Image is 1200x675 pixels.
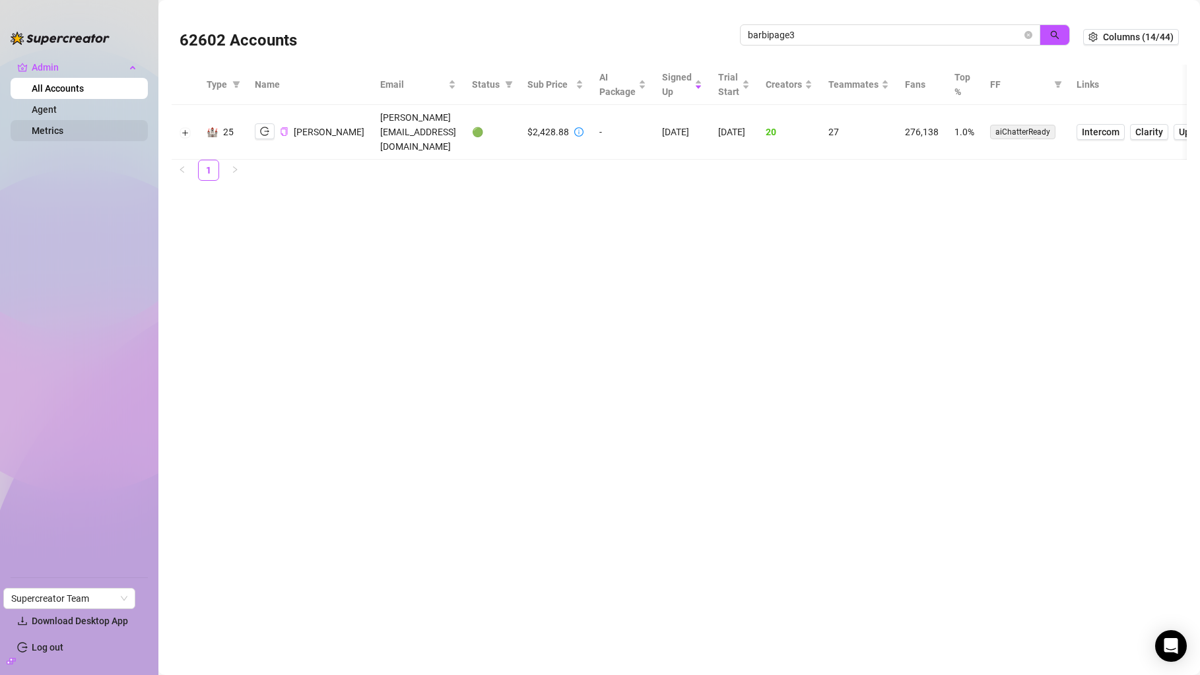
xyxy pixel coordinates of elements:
span: Supercreator Team [11,589,127,608]
button: right [224,160,246,181]
span: setting [1088,32,1098,42]
li: Previous Page [172,160,193,181]
span: filter [232,80,240,88]
span: logout [260,127,269,136]
a: All Accounts [32,83,84,94]
span: search [1050,30,1059,40]
a: Log out [32,642,63,653]
span: Download Desktop App [32,616,128,626]
th: Teammates [820,65,897,105]
span: Trial Start [718,70,739,99]
span: right [231,166,239,174]
td: - [591,105,654,160]
li: Next Page [224,160,246,181]
span: 🟢 [472,127,483,137]
span: Clarity [1135,125,1163,139]
span: [PERSON_NAME] [294,127,364,137]
button: Copy Account UID [280,127,288,137]
th: Trial Start [710,65,758,105]
span: Email [380,77,446,92]
button: Expand row [180,127,191,138]
th: Fans [897,65,947,105]
span: aiChatterReady [990,125,1055,139]
span: filter [1054,80,1062,88]
button: left [172,160,193,181]
span: Teammates [828,77,879,92]
a: 1 [199,160,218,180]
div: 25 [223,125,234,139]
span: Status [472,77,500,92]
span: download [17,616,28,626]
th: AI Package [591,65,654,105]
span: Sub Price [527,77,573,92]
span: build [7,657,16,666]
span: Type [207,77,227,92]
span: Signed Up [662,70,692,99]
span: filter [230,75,243,94]
span: left [178,166,186,174]
span: Intercom [1082,125,1119,139]
span: FF [990,77,1049,92]
th: Email [372,65,464,105]
button: logout [255,123,275,139]
th: Signed Up [654,65,710,105]
a: Metrics [32,125,63,136]
span: Creators [766,77,802,92]
span: copy [280,127,288,136]
span: Columns (14/44) [1103,32,1174,42]
th: Sub Price [519,65,591,105]
span: 20 [766,127,776,137]
span: AI Package [599,70,636,99]
td: [PERSON_NAME][EMAIL_ADDRESS][DOMAIN_NAME] [372,105,464,160]
td: [DATE] [654,105,710,160]
input: Search by UID / Name / Email / Creator Username [748,28,1022,42]
span: Admin [32,57,125,78]
button: close-circle [1024,31,1032,39]
th: Name [247,65,372,105]
td: [DATE] [710,105,758,160]
span: filter [502,75,516,94]
span: filter [505,80,513,88]
th: Creators [758,65,820,105]
li: 1 [198,160,219,181]
a: Intercom [1077,124,1125,140]
div: $2,428.88 [527,125,569,139]
button: Columns (14/44) [1083,29,1179,45]
div: Open Intercom Messenger [1155,630,1187,662]
div: 🏰 [207,125,218,139]
a: Agent [32,104,57,115]
span: crown [17,62,28,73]
span: filter [1051,75,1065,94]
a: Clarity [1130,124,1168,140]
span: info-circle [574,127,583,137]
span: 27 [828,127,839,137]
span: 1.0% [954,127,974,137]
h3: 62602 Accounts [180,30,297,51]
span: 276,138 [905,127,939,137]
th: Top % [947,65,982,105]
img: logo-BBDzfeDw.svg [11,32,110,45]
